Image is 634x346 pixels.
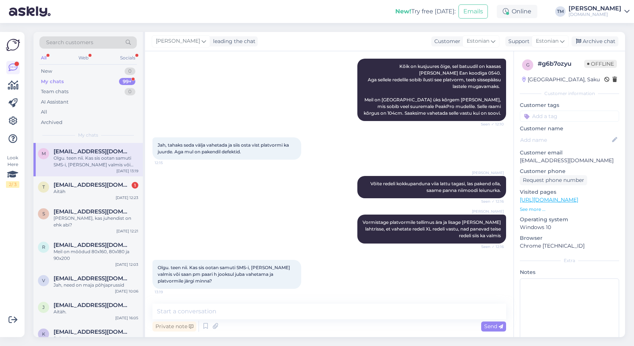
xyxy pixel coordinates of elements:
input: Add name [520,136,611,144]
span: siim@vaus.ee [54,208,131,215]
p: Windows 10 [520,223,619,231]
button: Emails [458,4,488,19]
div: TM [555,6,566,17]
span: k-rin@gmx.com [54,329,131,335]
span: mart@estolux.eu [54,148,131,155]
span: t [42,184,45,190]
div: Try free [DATE]: [395,7,456,16]
p: [EMAIL_ADDRESS][DOMAIN_NAME] [520,157,619,164]
div: [DATE] 12:21 [116,228,138,234]
div: 0 [125,88,135,95]
div: [DATE] 12:23 [116,195,138,200]
p: Customer email [520,149,619,157]
div: [DATE] 12:03 [115,262,138,267]
span: j [42,304,45,310]
p: Customer tags [520,101,619,109]
p: Notes [520,268,619,276]
span: s [42,211,45,216]
div: Aitäh [54,188,138,195]
span: My chats [78,132,98,138]
a: [URL][DOMAIN_NAME] [520,196,578,203]
div: 0 [125,68,135,75]
div: [DATE] 16:05 [115,315,138,321]
span: Seen ✓ 12:10 [476,121,504,127]
span: Send [484,323,503,330]
div: Jah, need on maja põhjaprussid [54,282,138,288]
div: Archived [41,119,62,126]
span: Vormistage platvormile tellimus ära ja lisage [PERSON_NAME] lahtrisse, et vahetate redeli XL rede... [363,219,502,238]
div: [DATE] 13:19 [116,168,138,174]
span: Estonian [536,37,559,45]
div: Web [77,53,90,63]
span: Võite redeli kokkupanduna viia lattu tagasi, las pakend olla, saame panna niimoodi leiunurka. [370,181,502,193]
div: Team chats [41,88,68,95]
p: Chrome [TECHNICAL_ID] [520,242,619,250]
div: Socials [119,53,137,63]
p: Operating system [520,216,619,223]
span: v [42,278,45,283]
b: New! [395,8,411,15]
span: Jah, tahaks seda välja vahetada ja siis osta vist platvormi ka juurde. Aga mul on pakendil defektid. [158,142,290,154]
p: Customer name [520,125,619,133]
div: Online [497,5,537,18]
div: Private note [152,321,196,332]
span: k [42,331,45,337]
span: [PERSON_NAME] [472,170,504,176]
p: See more ... [520,206,619,213]
span: 13:19 [155,289,183,295]
span: Seen ✓ 12:16 [476,244,504,249]
span: joaelina@gmail.com [54,302,131,309]
div: [DATE] 10:06 [115,288,138,294]
div: 99+ [119,78,135,85]
div: [PERSON_NAME] [569,6,621,12]
div: Extra [520,257,619,264]
div: [DOMAIN_NAME] [569,12,621,17]
div: Meil on mõõdud 80x160, 80x180 ja 90x200 [54,248,138,262]
div: 1 [132,182,138,189]
div: My chats [41,78,64,85]
span: Kõik on kusjuures õige, sel batuudil on kaasas [PERSON_NAME] Ean koodiga 0540. Aga sellele redeli... [364,63,502,116]
span: Search customers [46,39,93,46]
span: ricoparle09@gmail.com [54,242,131,248]
div: New [41,68,52,75]
div: AI Assistant [41,98,68,106]
span: 12:15 [155,160,183,166]
span: vitali2710@mail.ru [54,275,131,282]
span: t2ring@gmail.com [54,182,131,188]
span: Estonian [467,37,489,45]
div: Support [505,37,530,45]
div: Customer information [520,90,619,97]
span: Offline [584,60,617,68]
span: [PERSON_NAME] [472,209,504,214]
div: All [39,53,48,63]
img: Askly Logo [6,38,20,52]
div: All [41,108,47,116]
span: r [42,244,45,250]
span: g [526,62,530,68]
div: Look Here [6,154,19,188]
div: Request phone number [520,175,587,185]
p: Customer phone [520,167,619,175]
div: [GEOGRAPHIC_DATA], Saku [522,76,600,84]
div: 2 / 3 [6,181,19,188]
span: Olgu. teen nii. Kas sis ootan samuti SMS-i, [PERSON_NAME] valmis või saan pm paari h jooksul juba... [158,265,291,284]
div: Archive chat [572,36,618,46]
span: Seen ✓ 12:16 [476,199,504,204]
div: Olgu. teen nii. Kas sis ootan samuti SMS-i, [PERSON_NAME] valmis või saan pm paari h jooksul juba... [54,155,138,168]
div: Aitäh. [54,309,138,315]
div: Customer [431,37,460,45]
span: m [42,151,46,156]
div: # g6b7ozyu [538,59,584,68]
div: Palun! [54,335,138,342]
a: [PERSON_NAME][DOMAIN_NAME] [569,6,630,17]
p: Browser [520,234,619,242]
span: [PERSON_NAME] [156,37,200,45]
input: Add a tag [520,111,619,122]
p: Visited pages [520,188,619,196]
div: leading the chat [210,37,255,45]
div: [PERSON_NAME], kas juhendist on ehk abi? [54,215,138,228]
